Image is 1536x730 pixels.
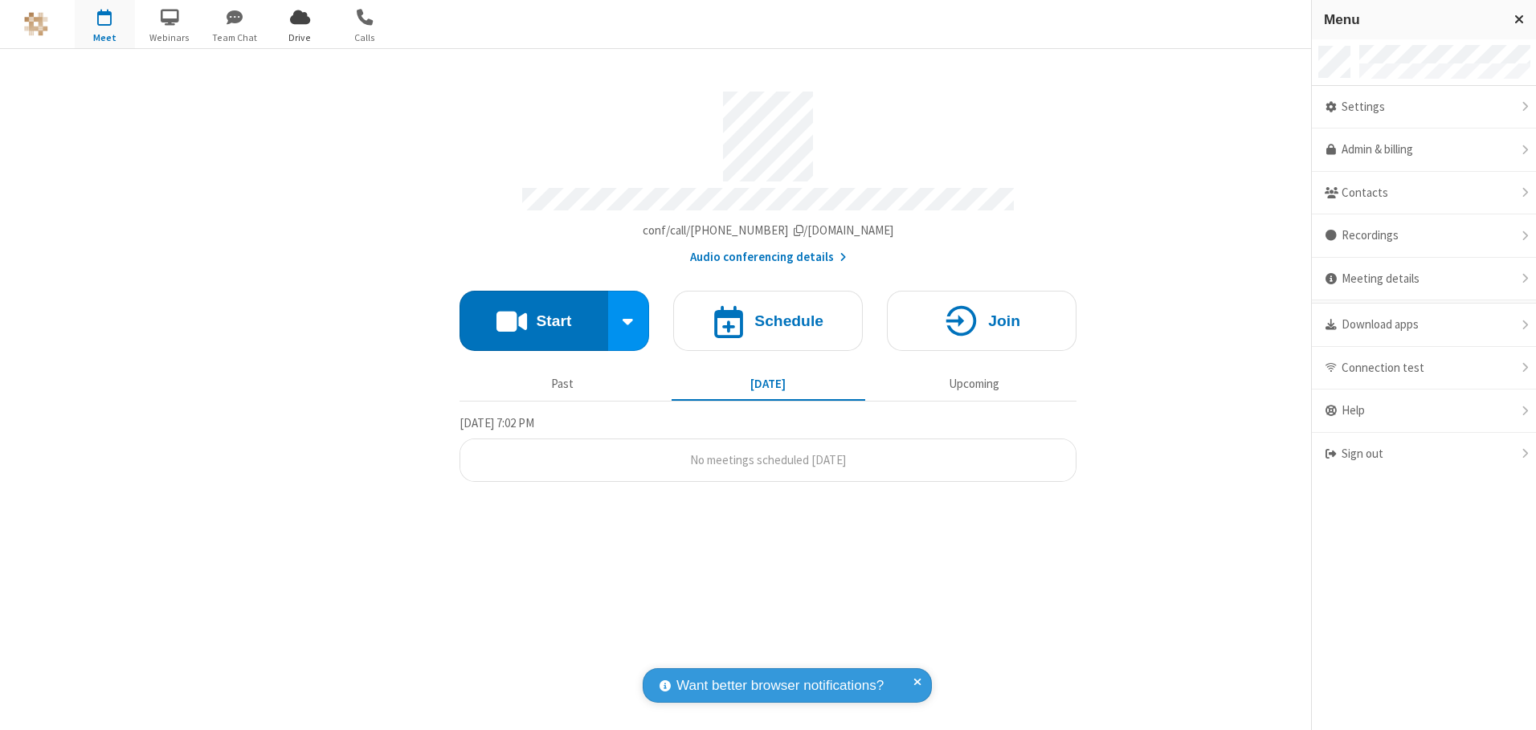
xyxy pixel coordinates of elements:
h3: Menu [1324,12,1500,27]
span: Want better browser notifications? [676,675,884,696]
span: Drive [270,31,330,45]
button: Copy my meeting room linkCopy my meeting room link [643,222,894,240]
div: Help [1312,389,1536,433]
div: Meeting details [1312,258,1536,301]
div: Settings [1312,86,1536,129]
h4: Start [536,313,571,328]
a: Admin & billing [1312,128,1536,172]
h4: Join [988,313,1020,328]
button: Audio conferencing details [690,248,847,267]
span: Team Chat [205,31,265,45]
button: Start [460,291,608,351]
button: Past [466,369,660,399]
div: Sign out [1312,433,1536,475]
div: Recordings [1312,214,1536,258]
span: Calls [335,31,395,45]
span: Webinars [140,31,200,45]
span: Copy my meeting room link [643,222,894,238]
span: No meetings scheduled [DATE] [690,452,846,467]
div: Start conference options [608,291,650,351]
span: [DATE] 7:02 PM [460,415,534,430]
div: Contacts [1312,172,1536,215]
button: Schedule [673,291,863,351]
h4: Schedule [754,313,823,328]
button: Join [887,291,1076,351]
button: Upcoming [877,369,1071,399]
span: Meet [75,31,135,45]
div: Connection test [1312,347,1536,390]
button: [DATE] [672,369,865,399]
section: Today's Meetings [460,414,1076,483]
section: Account details [460,80,1076,267]
div: Download apps [1312,304,1536,347]
img: QA Selenium DO NOT DELETE OR CHANGE [24,12,48,36]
